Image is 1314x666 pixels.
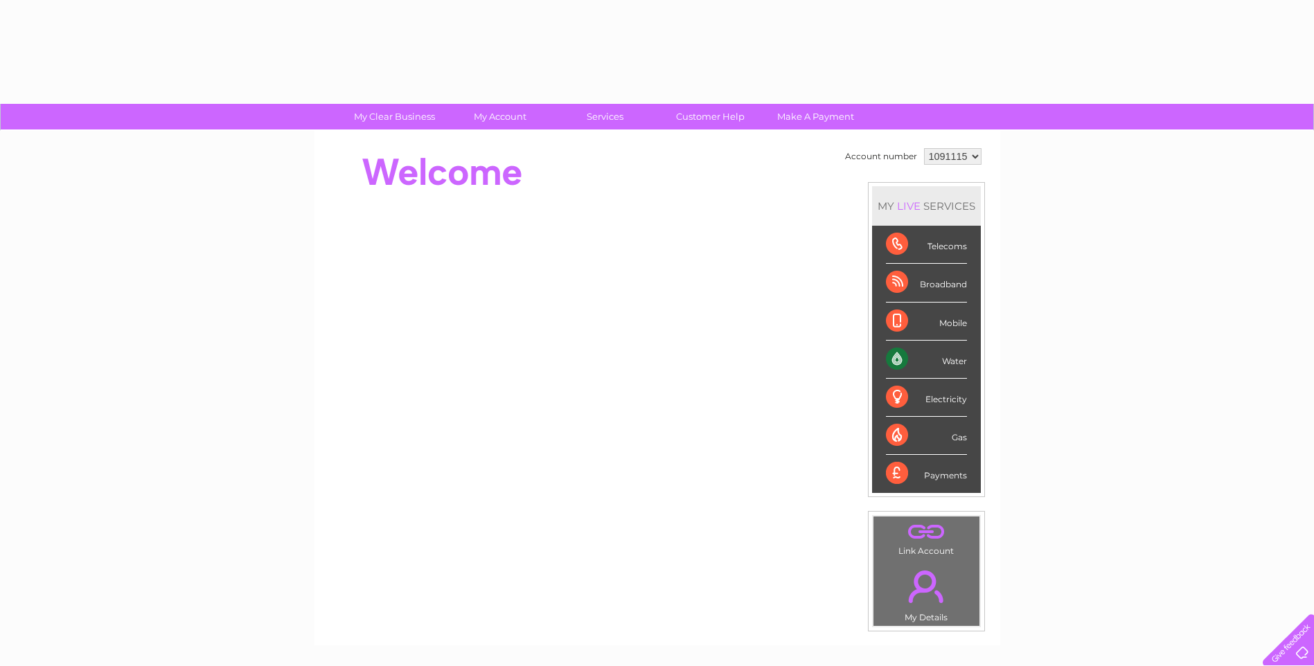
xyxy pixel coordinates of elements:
a: My Account [443,104,557,129]
div: Gas [886,417,967,455]
td: Link Account [873,516,980,559]
div: LIVE [894,199,923,213]
td: My Details [873,559,980,627]
a: Customer Help [653,104,767,129]
a: . [877,562,976,611]
div: Mobile [886,303,967,341]
a: Services [548,104,662,129]
a: My Clear Business [337,104,452,129]
a: . [877,520,976,544]
div: Electricity [886,379,967,417]
div: MY SERVICES [872,186,981,226]
td: Account number [842,145,921,168]
div: Broadband [886,264,967,302]
div: Telecoms [886,226,967,264]
div: Payments [886,455,967,492]
div: Water [886,341,967,379]
a: Make A Payment [758,104,873,129]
